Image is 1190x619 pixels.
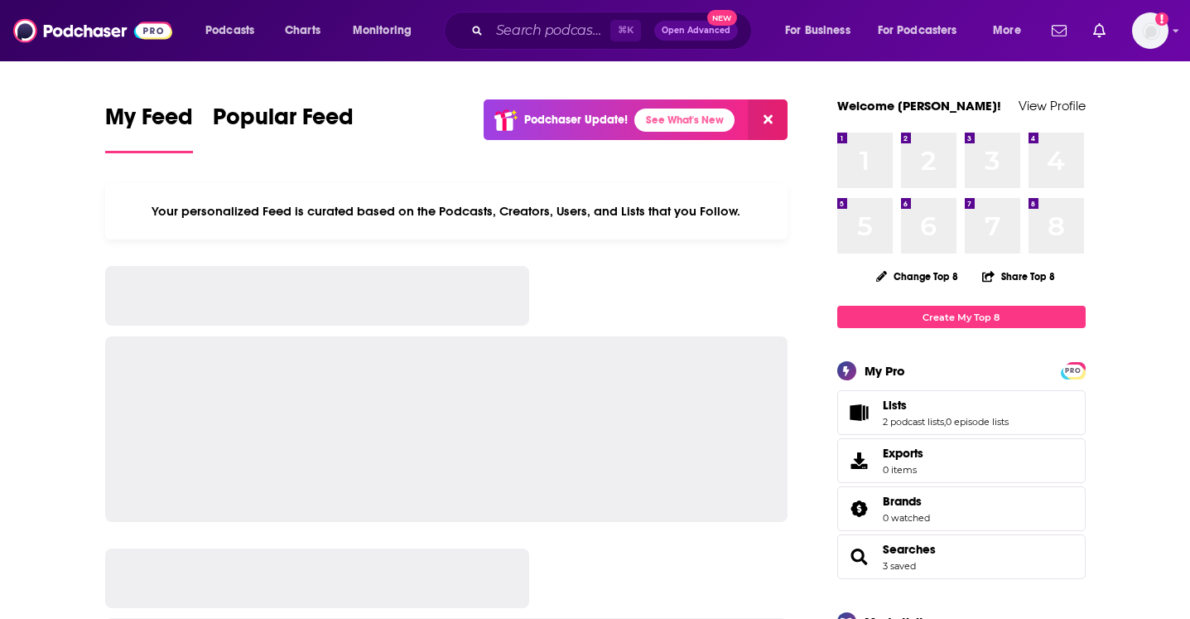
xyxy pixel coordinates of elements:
[773,17,871,44] button: open menu
[1155,12,1168,26] svg: Add a profile image
[524,113,628,127] p: Podchaser Update!
[883,398,907,413] span: Lists
[837,534,1086,579] span: Searches
[837,390,1086,435] span: Lists
[837,98,1001,114] a: Welcome [PERSON_NAME]!
[460,12,768,50] div: Search podcasts, credits, & more...
[1063,364,1083,376] a: PRO
[1086,17,1112,45] a: Show notifications dropdown
[1019,98,1086,114] a: View Profile
[1132,12,1168,49] img: User Profile
[883,416,944,428] a: 2 podcast lists
[194,17,276,44] button: open menu
[843,401,876,424] a: Lists
[837,438,1086,483] a: Exports
[883,446,923,461] span: Exports
[489,17,610,44] input: Search podcasts, credits, & more...
[105,183,788,239] div: Your personalized Feed is curated based on the Podcasts, Creators, Users, and Lists that you Follow.
[274,17,330,44] a: Charts
[610,20,641,41] span: ⌘ K
[13,15,172,46] img: Podchaser - Follow, Share and Rate Podcasts
[654,21,738,41] button: Open AdvancedNew
[213,103,354,141] span: Popular Feed
[883,464,923,476] span: 0 items
[843,449,876,472] span: Exports
[1132,12,1168,49] button: Show profile menu
[205,19,254,42] span: Podcasts
[993,19,1021,42] span: More
[843,497,876,520] a: Brands
[865,363,905,379] div: My Pro
[883,560,916,572] a: 3 saved
[1132,12,1168,49] span: Logged in as lizziehan
[837,486,1086,531] span: Brands
[1063,365,1083,377] span: PRO
[105,103,193,153] a: My Feed
[353,19,412,42] span: Monitoring
[785,19,850,42] span: For Business
[866,266,969,287] button: Change Top 8
[946,416,1009,428] a: 0 episode lists
[662,27,730,35] span: Open Advanced
[707,10,737,26] span: New
[843,545,876,568] a: Searches
[883,542,936,557] a: Searches
[285,19,320,42] span: Charts
[883,512,930,524] a: 0 watched
[867,17,981,44] button: open menu
[105,103,193,141] span: My Feed
[883,494,922,509] span: Brands
[878,19,957,42] span: For Podcasters
[944,416,946,428] span: ,
[981,260,1056,293] button: Share Top 8
[634,109,735,132] a: See What's New
[213,103,354,153] a: Popular Feed
[883,494,930,509] a: Brands
[883,398,1009,413] a: Lists
[1045,17,1073,45] a: Show notifications dropdown
[837,306,1086,328] a: Create My Top 8
[981,17,1042,44] button: open menu
[341,17,433,44] button: open menu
